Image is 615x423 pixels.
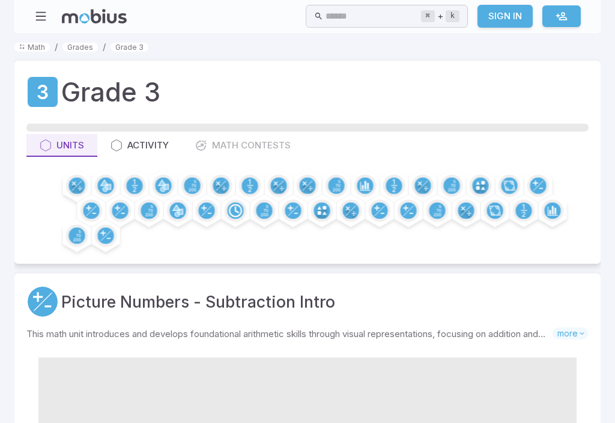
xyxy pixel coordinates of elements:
p: This math unit introduces and develops foundational arithmetic skills through visual representati... [26,327,553,341]
a: Grade 3 [26,76,59,108]
div: Units [40,139,84,152]
kbd: k [446,10,459,22]
li: / [103,40,106,53]
a: Picture Numbers - Subtraction Intro [61,290,335,314]
a: Grades [62,43,98,52]
div: Activity [111,139,169,152]
a: Sign In [477,5,533,28]
li: / [55,40,58,53]
kbd: ⌘ [421,10,435,22]
a: Math [14,43,50,52]
div: + [421,9,459,23]
a: Addition and Subtraction [26,285,59,318]
nav: breadcrumb [14,40,601,53]
h1: Grade 3 [61,73,160,111]
a: Grade 3 [111,43,148,52]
